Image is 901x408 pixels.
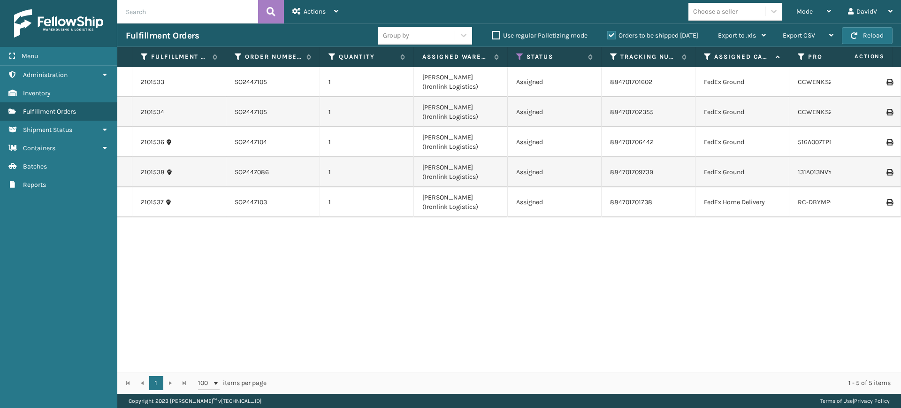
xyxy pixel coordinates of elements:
[141,138,164,147] a: 2101536
[414,97,508,127] td: [PERSON_NAME] (Ironlink Logistics)
[610,78,652,86] a: 884701701602
[129,394,261,408] p: Copyright 2023 [PERSON_NAME]™ v [TECHNICAL_ID]
[695,67,789,97] td: FedEx Ground
[508,157,602,187] td: Assigned
[320,157,414,187] td: 1
[527,53,583,61] label: Status
[339,53,396,61] label: Quantity
[610,138,654,146] a: 884701706442
[23,162,47,170] span: Batches
[607,31,698,39] label: Orders to be shipped [DATE]
[23,181,46,189] span: Reports
[226,97,320,127] td: SO2447105
[695,157,789,187] td: FedEx Ground
[508,67,602,97] td: Assigned
[226,157,320,187] td: SO2447086
[198,378,212,388] span: 100
[141,198,164,207] a: 2101537
[620,53,677,61] label: Tracking Number
[886,139,892,146] i: Print Label
[141,77,164,87] a: 2101533
[414,127,508,157] td: [PERSON_NAME] (Ironlink Logistics)
[492,31,588,39] label: Use regular Palletizing mode
[23,126,72,134] span: Shipment Status
[798,138,833,146] a: 516A007TPE
[695,187,789,217] td: FedEx Home Delivery
[320,127,414,157] td: 1
[508,97,602,127] td: Assigned
[508,127,602,157] td: Assigned
[126,30,199,41] h3: Fulfillment Orders
[796,8,813,15] span: Mode
[808,53,865,61] label: Product SKU
[280,378,891,388] div: 1 - 5 of 5 items
[854,398,890,404] a: Privacy Policy
[23,144,55,152] span: Containers
[820,398,853,404] a: Terms of Use
[149,376,163,390] a: 1
[718,31,756,39] span: Export to .xls
[226,187,320,217] td: SO2447103
[610,198,652,206] a: 884701701738
[198,376,267,390] span: items per page
[23,108,76,115] span: Fulfillment Orders
[23,71,68,79] span: Administration
[825,49,890,64] span: Actions
[610,108,654,116] a: 884701702355
[798,108,861,116] a: CCWENKS2M26CFVA
[695,127,789,157] td: FedEx Ground
[320,187,414,217] td: 1
[320,67,414,97] td: 1
[886,199,892,206] i: Print Label
[695,97,789,127] td: FedEx Ground
[226,127,320,157] td: SO2447104
[820,394,890,408] div: |
[508,187,602,217] td: Assigned
[798,168,832,176] a: 131A013NVY
[422,53,489,61] label: Assigned Warehouse
[22,52,38,60] span: Menu
[798,78,861,86] a: CCWENKS2M26CFVA
[610,168,653,176] a: 884701709739
[842,27,893,44] button: Reload
[141,168,165,177] a: 2101538
[23,89,51,97] span: Inventory
[714,53,771,61] label: Assigned Carrier Service
[414,187,508,217] td: [PERSON_NAME] (Ironlink Logistics)
[14,9,103,38] img: logo
[245,53,302,61] label: Order Number
[886,109,892,115] i: Print Label
[226,67,320,97] td: SO2447105
[151,53,208,61] label: Fulfillment Order Id
[886,79,892,85] i: Print Label
[141,108,164,117] a: 2101534
[798,198,840,206] a: RC-DBYM2616
[886,169,892,176] i: Print Label
[414,157,508,187] td: [PERSON_NAME] (Ironlink Logistics)
[783,31,815,39] span: Export CSV
[414,67,508,97] td: [PERSON_NAME] (Ironlink Logistics)
[383,31,409,40] div: Group by
[693,7,738,16] div: Choose a seller
[304,8,326,15] span: Actions
[320,97,414,127] td: 1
